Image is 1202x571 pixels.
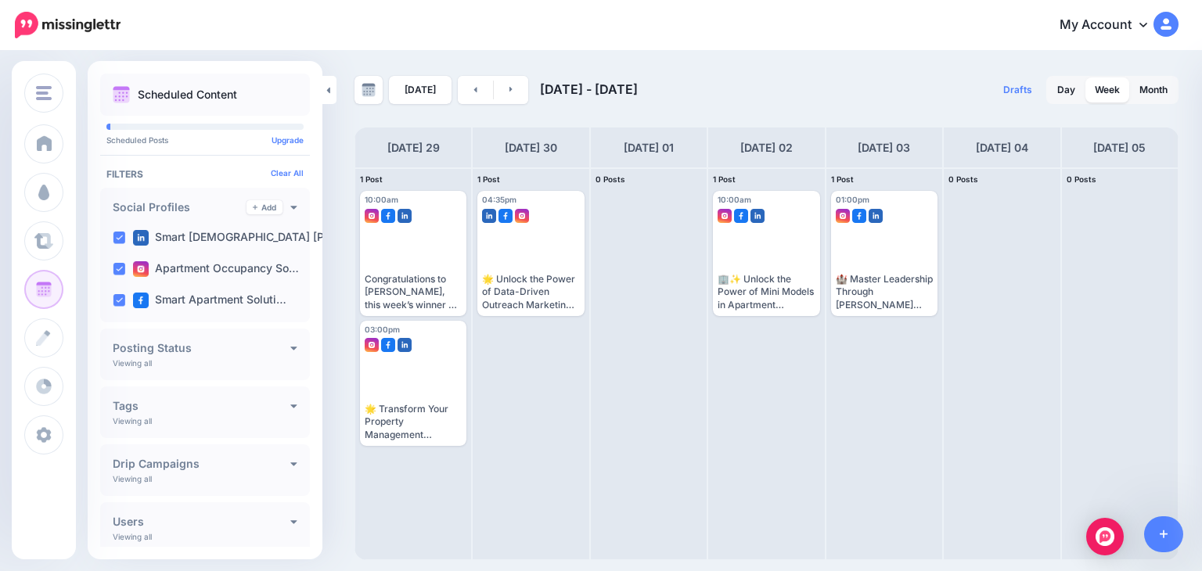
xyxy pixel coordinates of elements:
span: 1 Post [477,174,500,184]
p: Viewing all [113,474,152,483]
img: linkedin-square.png [750,209,765,223]
span: Drafts [1003,85,1032,95]
a: Upgrade [272,135,304,145]
div: Congratulations to [PERSON_NAME], this week’s winner of the Smart Staffer Award! 🏆 We appreciate ... [365,273,462,311]
img: facebook-square.png [133,293,149,308]
a: Month [1130,77,1177,102]
img: facebook-square.png [498,209,513,223]
span: 10:00am [365,195,398,204]
span: 03:00pm [365,325,400,334]
div: 🏰 Master Leadership Through [PERSON_NAME] Timeless Wisdom! 🚀 Transform your leadership approach w... [836,273,933,311]
h4: Posting Status [113,343,290,354]
h4: [DATE] 05 [1093,138,1146,157]
span: [DATE] - [DATE] [540,81,638,97]
a: [DATE] [389,76,452,104]
img: linkedin-square.png [869,209,883,223]
img: instagram-square.png [365,338,379,352]
img: facebook-square.png [734,209,748,223]
img: calendar-grey-darker.png [362,83,376,97]
img: instagram-square.png [718,209,732,223]
h4: [DATE] 04 [976,138,1028,157]
span: 1 Post [831,174,854,184]
label: Smart [DEMOGRAPHIC_DATA] [PERSON_NAME]… [133,230,413,246]
h4: [DATE] 03 [858,138,910,157]
h4: Tags [113,400,290,411]
a: Add [247,200,283,214]
div: 🌟 Unlock the Power of Data-Driven Outreach Marketing 🌟 Building a successful outreach strategy fo... [482,273,579,311]
img: instagram-square.png [836,209,850,223]
p: Scheduled Content [138,89,237,100]
a: Week [1085,77,1129,102]
p: Viewing all [113,358,152,368]
p: Viewing all [113,532,152,541]
span: 1 Post [360,174,383,184]
img: instagram-square.png [133,261,149,277]
span: 1 Post [713,174,736,184]
h4: Filters [106,168,304,180]
h4: [DATE] 29 [387,138,440,157]
h4: Drip Campaigns [113,458,290,469]
img: linkedin-square.png [398,209,412,223]
span: 0 Posts [948,174,978,184]
h4: [DATE] 30 [505,138,557,157]
div: 🌟 Transform Your Property Management Expertise! 🏢💼 Discover your full potential through our speci... [365,403,462,441]
img: facebook-square.png [381,338,395,352]
p: Scheduled Posts [106,136,304,144]
a: Clear All [271,168,304,178]
a: Day [1048,77,1085,102]
img: instagram-square.png [365,209,379,223]
h4: [DATE] 02 [740,138,793,157]
span: 0 Posts [1067,174,1096,184]
img: menu.png [36,86,52,100]
span: 0 Posts [596,174,625,184]
a: My Account [1044,6,1179,45]
h4: [DATE] 01 [624,138,674,157]
div: Open Intercom Messenger [1086,518,1124,555]
img: linkedin-square.png [482,209,496,223]
img: linkedin-square.png [398,338,412,352]
img: calendar.png [113,86,130,103]
label: Smart Apartment Soluti… [133,293,286,308]
span: 10:00am [718,195,751,204]
span: 01:00pm [836,195,869,204]
a: Drafts [994,76,1042,104]
label: Apartment Occupancy So… [133,261,299,277]
h4: Users [113,516,290,527]
img: facebook-square.png [852,209,866,223]
img: linkedin-square.png [133,230,149,246]
span: 04:35pm [482,195,516,204]
h4: Social Profiles [113,202,247,213]
p: Viewing all [113,416,152,426]
img: facebook-square.png [381,209,395,223]
div: 🏢✨ Unlock the Power of Mini Models in Apartment Marketing! ✨🏢 Transform your leasing approach wit... [718,273,815,311]
img: instagram-square.png [515,209,529,223]
img: Missinglettr [15,12,121,38]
